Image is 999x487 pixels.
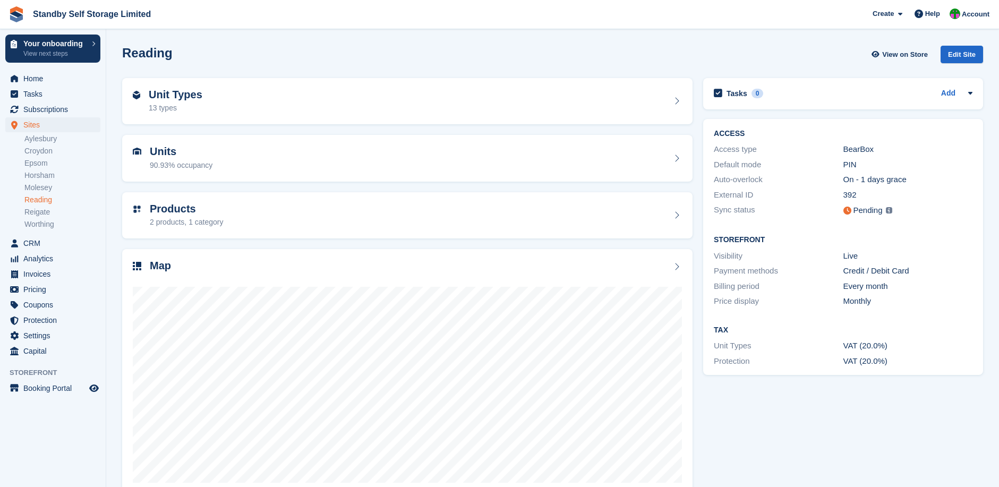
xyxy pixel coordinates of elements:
div: Sync status [714,204,843,217]
div: Monthly [843,295,972,307]
img: Michelle Mustoe [950,8,960,19]
div: VAT (20.0%) [843,355,972,368]
a: Worthing [24,219,100,229]
span: Pricing [23,282,87,297]
h2: Tax [714,326,972,335]
div: Billing period [714,280,843,293]
a: Horsham [24,170,100,181]
a: menu [5,344,100,358]
a: Reading [24,195,100,205]
p: Your onboarding [23,40,87,47]
div: BearBox [843,143,972,156]
h2: Reading [122,46,173,60]
a: Units 90.93% occupancy [122,135,693,182]
a: Products 2 products, 1 category [122,192,693,239]
a: Unit Types 13 types [122,78,693,125]
a: Your onboarding View next steps [5,35,100,63]
a: Edit Site [941,46,983,67]
span: Protection [23,313,87,328]
img: map-icn-33ee37083ee616e46c38cad1a60f524a97daa1e2b2c8c0bc3eb3415660979fc1.svg [133,262,141,270]
a: menu [5,313,100,328]
span: Sites [23,117,87,132]
a: menu [5,297,100,312]
span: Coupons [23,297,87,312]
a: menu [5,87,100,101]
a: menu [5,102,100,117]
div: Default mode [714,159,843,171]
span: Tasks [23,87,87,101]
div: Auto-overlock [714,174,843,186]
div: Price display [714,295,843,307]
a: menu [5,328,100,343]
span: Booking Portal [23,381,87,396]
span: Create [873,8,894,19]
a: Aylesbury [24,134,100,144]
div: PIN [843,159,972,171]
div: Edit Site [941,46,983,63]
div: Payment methods [714,265,843,277]
span: View on Store [882,49,928,60]
img: icon-info-grey-7440780725fd019a000dd9b08b2336e03edf1995a4989e88bcd33f0948082b44.svg [886,207,892,213]
div: Access type [714,143,843,156]
a: Add [941,88,955,100]
a: menu [5,381,100,396]
a: View on Store [870,46,932,63]
h2: Map [150,260,171,272]
div: VAT (20.0%) [843,340,972,352]
img: stora-icon-8386f47178a22dfd0bd8f6a31ec36ba5ce8667c1dd55bd0f319d3a0aa187defe.svg [8,6,24,22]
a: Standby Self Storage Limited [29,5,155,23]
a: Molesey [24,183,100,193]
img: unit-icn-7be61d7bf1b0ce9d3e12c5938cc71ed9869f7b940bace4675aadf7bd6d80202e.svg [133,148,141,155]
span: Subscriptions [23,102,87,117]
h2: Products [150,203,224,215]
span: Capital [23,344,87,358]
a: Preview store [88,382,100,395]
a: menu [5,236,100,251]
a: Epsom [24,158,100,168]
h2: Tasks [727,89,747,98]
span: Analytics [23,251,87,266]
div: 90.93% occupancy [150,160,212,171]
span: Home [23,71,87,86]
a: menu [5,117,100,132]
span: Help [925,8,940,19]
h2: Units [150,146,212,158]
a: menu [5,282,100,297]
span: Invoices [23,267,87,281]
span: Storefront [10,368,106,378]
img: unit-type-icn-2b2737a686de81e16bb02015468b77c625bbabd49415b5ef34ead5e3b44a266d.svg [133,91,140,99]
div: Credit / Debit Card [843,265,972,277]
div: Visibility [714,250,843,262]
div: Pending [853,204,883,217]
div: Every month [843,280,972,293]
div: Protection [714,355,843,368]
div: 13 types [149,102,202,114]
img: custom-product-icn-752c56ca05d30b4aa98f6f15887a0e09747e85b44ffffa43cff429088544963d.svg [133,205,141,213]
a: menu [5,267,100,281]
div: 2 products, 1 category [150,217,224,228]
div: Live [843,250,972,262]
div: External ID [714,189,843,201]
span: CRM [23,236,87,251]
span: Account [962,9,989,20]
div: 392 [843,189,972,201]
a: menu [5,251,100,266]
a: Croydon [24,146,100,156]
h2: Unit Types [149,89,202,101]
p: View next steps [23,49,87,58]
div: Unit Types [714,340,843,352]
div: On - 1 days grace [843,174,972,186]
span: Settings [23,328,87,343]
h2: Storefront [714,236,972,244]
a: menu [5,71,100,86]
div: 0 [752,89,764,98]
a: Reigate [24,207,100,217]
h2: ACCESS [714,130,972,138]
